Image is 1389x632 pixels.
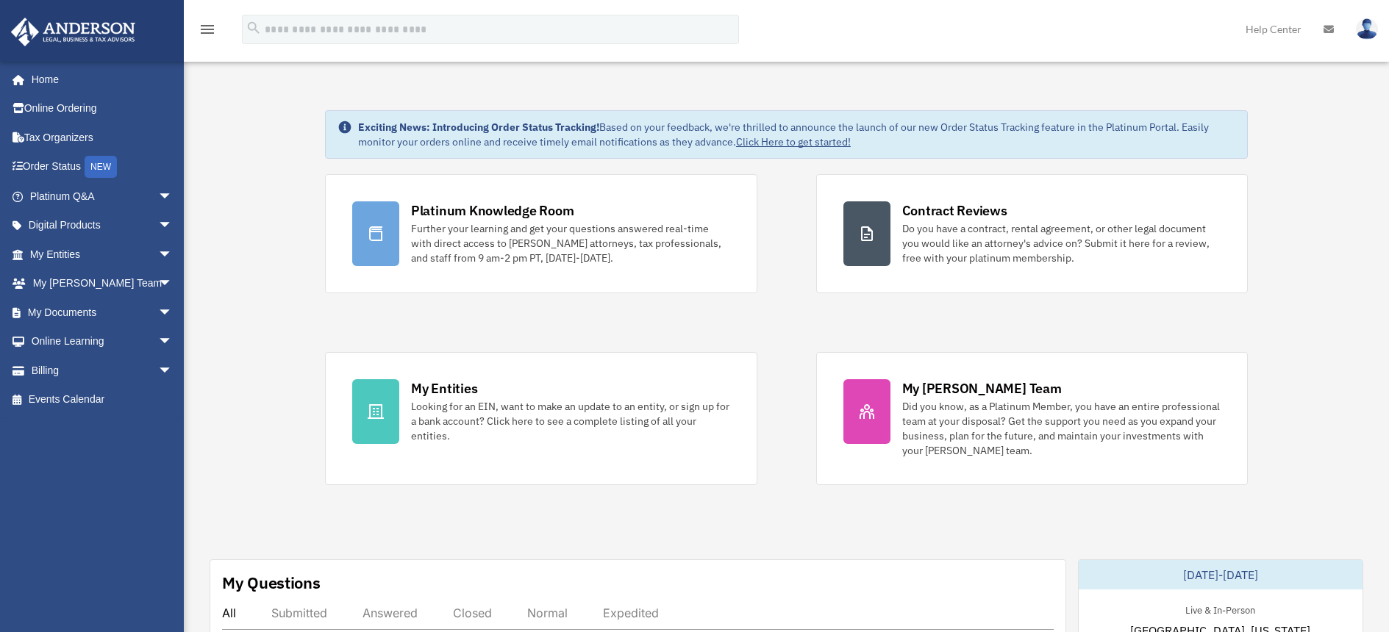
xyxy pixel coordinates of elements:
img: User Pic [1356,18,1378,40]
div: Closed [453,606,492,620]
a: Home [10,65,188,94]
div: Normal [527,606,568,620]
div: Live & In-Person [1174,601,1267,617]
div: My [PERSON_NAME] Team [902,379,1062,398]
a: Platinum Q&Aarrow_drop_down [10,182,195,211]
div: Further your learning and get your questions answered real-time with direct access to [PERSON_NAM... [411,221,730,265]
span: arrow_drop_down [158,356,188,386]
a: My Entitiesarrow_drop_down [10,240,195,269]
strong: Exciting News: Introducing Order Status Tracking! [358,121,599,134]
a: My [PERSON_NAME] Team Did you know, as a Platinum Member, you have an entire professional team at... [816,352,1249,485]
a: Order StatusNEW [10,152,195,182]
span: arrow_drop_down [158,327,188,357]
div: Do you have a contract, rental agreement, or other legal document you would like an attorney's ad... [902,221,1221,265]
a: Online Ordering [10,94,195,123]
div: Looking for an EIN, want to make an update to an entity, or sign up for a bank account? Click her... [411,399,730,443]
div: Did you know, as a Platinum Member, you have an entire professional team at your disposal? Get th... [902,399,1221,458]
a: My Entities Looking for an EIN, want to make an update to an entity, or sign up for a bank accoun... [325,352,757,485]
a: Contract Reviews Do you have a contract, rental agreement, or other legal document you would like... [816,174,1249,293]
a: menu [199,26,216,38]
a: Events Calendar [10,385,195,414]
a: Digital Productsarrow_drop_down [10,211,195,240]
div: My Questions [222,572,321,594]
span: arrow_drop_down [158,211,188,241]
span: arrow_drop_down [158,240,188,270]
div: My Entities [411,379,477,398]
a: My [PERSON_NAME] Teamarrow_drop_down [10,269,195,298]
div: Submitted [271,606,327,620]
a: My Documentsarrow_drop_down [10,298,195,327]
div: Contract Reviews [902,201,1007,220]
div: [DATE]-[DATE] [1079,560,1363,589]
i: menu [199,21,216,38]
span: arrow_drop_down [158,269,188,299]
a: Tax Organizers [10,123,195,152]
a: Platinum Knowledge Room Further your learning and get your questions answered real-time with dire... [325,174,757,293]
a: Click Here to get started! [736,135,851,148]
i: search [246,20,262,36]
span: arrow_drop_down [158,182,188,212]
div: Expedited [603,606,659,620]
img: Anderson Advisors Platinum Portal [7,18,140,46]
div: All [222,606,236,620]
a: Online Learningarrow_drop_down [10,327,195,356]
div: Based on your feedback, we're thrilled to announce the launch of our new Order Status Tracking fe... [358,120,1235,149]
div: Platinum Knowledge Room [411,201,574,220]
span: arrow_drop_down [158,298,188,328]
div: Answered [363,606,418,620]
div: NEW [85,156,117,178]
a: Billingarrow_drop_down [10,356,195,385]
